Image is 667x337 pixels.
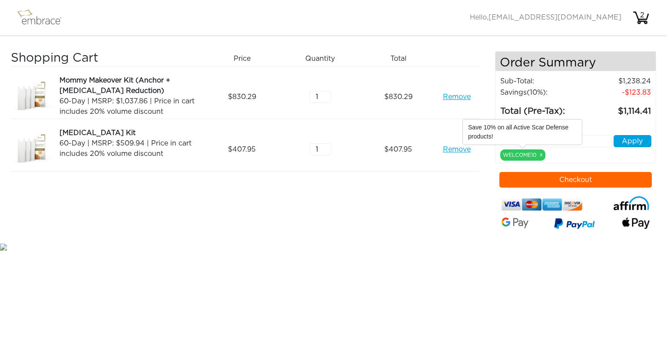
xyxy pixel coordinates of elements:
[583,76,651,87] td: 1,238.24
[613,196,650,211] img: affirm-logo.svg
[502,196,583,213] img: credit-cards.png
[500,87,583,98] td: Savings :
[384,144,412,155] span: 407.95
[11,51,200,66] h3: Shopping Cart
[583,87,651,98] td: 123.83
[583,98,651,118] td: 1,114.41
[500,98,583,118] td: Total (Pre-Tax):
[59,75,200,96] div: Mommy Makeover Kit (Anchor + [MEDICAL_DATA] Reduction)
[499,172,652,188] button: Checkout
[632,9,650,26] img: cart
[15,7,72,29] img: logo.png
[622,218,650,229] img: fullApplePay.png
[228,92,256,102] span: 830.29
[502,218,529,228] img: Google-Pay-Logo.svg
[540,151,543,159] a: x
[463,119,582,145] div: Save 10% on all Active Scar Defense products!
[495,52,656,71] h4: Order Summary
[384,92,413,102] span: 830.29
[228,144,256,155] span: 407.95
[11,75,54,119] img: 7ce86e4a-8ce9-11e7-b542-02e45ca4b85b.jpeg
[634,10,651,20] div: 2
[500,76,583,87] td: Sub-Total:
[500,149,545,161] div: WELCOME10
[305,53,335,64] span: Quantity
[470,14,621,21] span: Hello,
[614,135,651,147] button: Apply
[206,51,284,66] div: Price
[363,51,441,66] div: Total
[443,144,471,155] a: Remove
[59,128,200,138] div: [MEDICAL_DATA] Kit
[489,14,621,21] span: [EMAIL_ADDRESS][DOMAIN_NAME]
[554,216,595,232] img: paypal-v3.png
[11,128,54,171] img: a09f5d18-8da6-11e7-9c79-02e45ca4b85b.jpeg
[443,92,471,102] a: Remove
[527,89,546,96] span: (10%)
[632,14,650,21] a: 2
[59,138,200,159] div: 60-Day | MSRP: $509.94 | Price in cart includes 20% volume discount
[59,96,200,117] div: 60-Day | MSRP: $1,037.86 | Price in cart includes 20% volume discount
